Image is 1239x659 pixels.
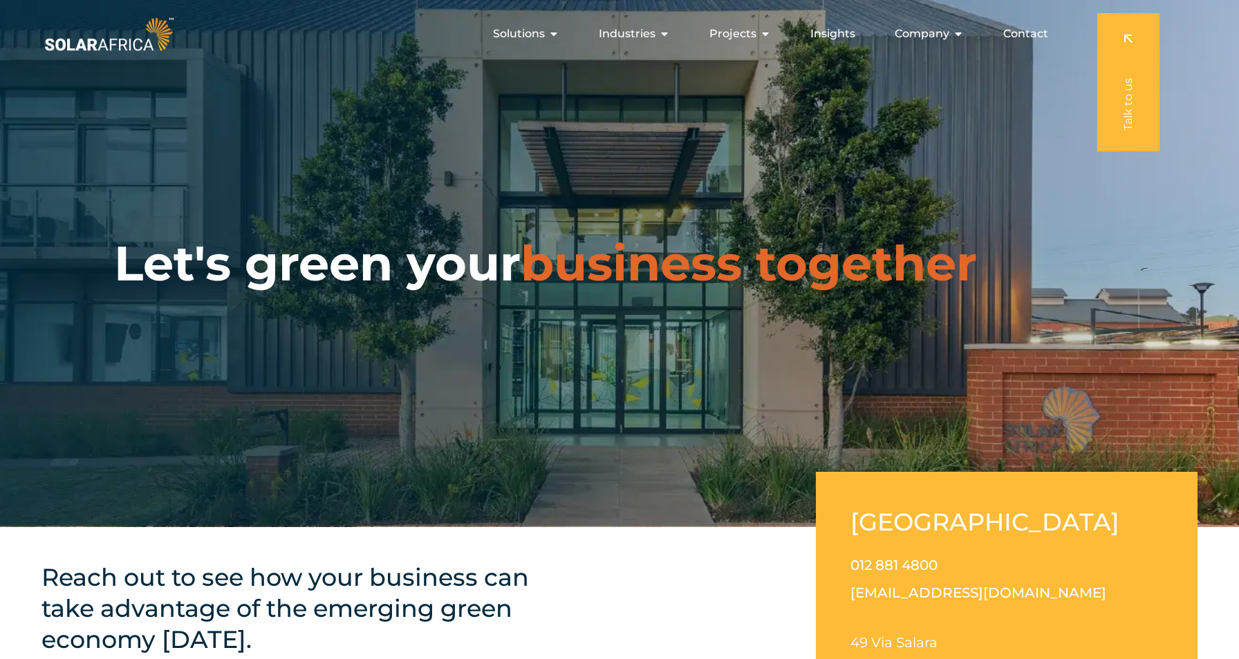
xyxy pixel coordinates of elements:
span: Projects [709,26,756,42]
span: Company [895,26,949,42]
a: [EMAIL_ADDRESS][DOMAIN_NAME] [850,584,1106,601]
a: Contact [1003,26,1048,42]
nav: Menu [176,20,1059,48]
h2: [GEOGRAPHIC_DATA] [850,506,1130,537]
span: business together [521,233,977,293]
h1: Let's green your [114,234,977,293]
div: Menu Toggle [176,20,1059,48]
span: Industries [599,26,655,42]
span: 49 Via Salara [850,634,938,651]
a: 012 881 4800 [850,557,938,573]
span: Solutions [493,26,545,42]
a: Insights [810,26,855,42]
h4: Reach out to see how your business can take advantage of the emerging green economy [DATE]. [41,562,560,655]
